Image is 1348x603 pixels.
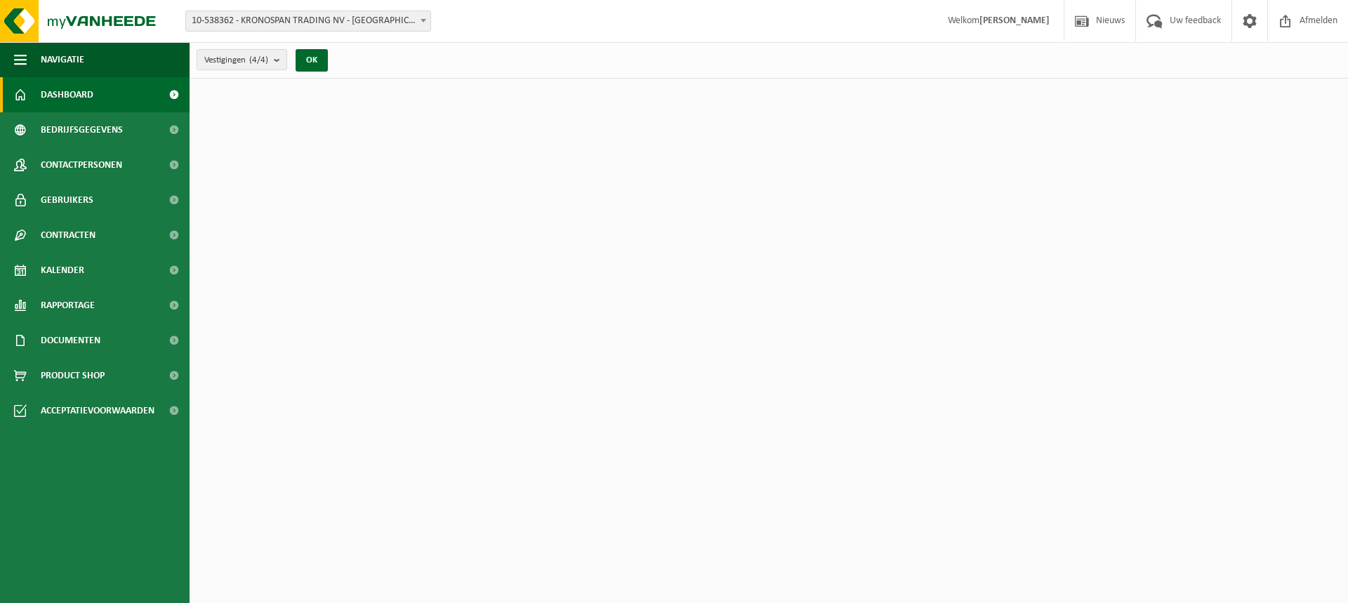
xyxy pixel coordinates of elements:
span: Vestigingen [204,50,268,71]
span: 10-538362 - KRONOSPAN TRADING NV - WIELSBEKE [185,11,431,32]
strong: [PERSON_NAME] [979,15,1050,26]
button: Vestigingen(4/4) [197,49,287,70]
span: Kalender [41,253,84,288]
span: Bedrijfsgegevens [41,112,123,147]
span: Navigatie [41,42,84,77]
span: 10-538362 - KRONOSPAN TRADING NV - WIELSBEKE [186,11,430,31]
span: Acceptatievoorwaarden [41,393,154,428]
span: Dashboard [41,77,93,112]
span: Gebruikers [41,183,93,218]
span: Contactpersonen [41,147,122,183]
button: OK [296,49,328,72]
span: Product Shop [41,358,105,393]
span: Documenten [41,323,100,358]
count: (4/4) [249,55,268,65]
span: Contracten [41,218,95,253]
span: Rapportage [41,288,95,323]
